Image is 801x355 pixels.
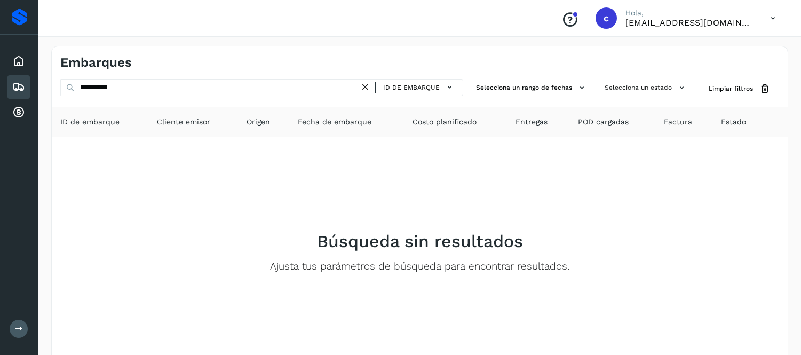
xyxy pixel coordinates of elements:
[317,231,523,251] h2: Búsqueda sin resultados
[247,116,270,128] span: Origen
[380,80,458,95] button: ID de embarque
[700,79,779,99] button: Limpiar filtros
[516,116,548,128] span: Entregas
[472,79,592,97] button: Selecciona un rango de fechas
[7,50,30,73] div: Inicio
[157,116,210,128] span: Cliente emisor
[270,261,569,273] p: Ajusta tus parámetros de búsqueda para encontrar resultados.
[625,18,754,28] p: cobranza@tms.com.mx
[709,84,753,93] span: Limpiar filtros
[7,75,30,99] div: Embarques
[600,79,692,97] button: Selecciona un estado
[664,116,692,128] span: Factura
[298,116,371,128] span: Fecha de embarque
[721,116,746,128] span: Estado
[60,55,132,70] h4: Embarques
[625,9,754,18] p: Hola,
[7,101,30,124] div: Cuentas por cobrar
[383,83,440,92] span: ID de embarque
[413,116,477,128] span: Costo planificado
[60,116,120,128] span: ID de embarque
[578,116,629,128] span: POD cargadas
